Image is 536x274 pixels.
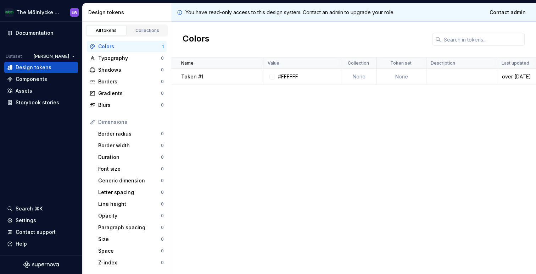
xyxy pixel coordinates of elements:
div: Contact support [16,229,56,236]
a: Space0 [95,245,167,257]
div: 0 [161,154,164,160]
button: [PERSON_NAME] [30,51,78,61]
div: 0 [161,166,164,172]
h2: Colors [183,33,210,46]
div: Opacity [98,212,161,219]
a: Documentation [4,27,78,39]
button: Contact support [4,226,78,238]
div: 0 [161,131,164,137]
a: Borders0 [87,76,167,87]
div: 0 [161,260,164,265]
p: Token #1 [181,73,203,80]
div: Dimensions [98,119,164,126]
div: Gradients [98,90,161,97]
div: Borders [98,78,161,85]
a: Components [4,73,78,85]
div: Design tokens [16,64,51,71]
a: Blurs0 [87,99,167,111]
div: 0 [161,190,164,195]
p: Value [268,60,279,66]
p: Collection [348,60,369,66]
div: Colors [98,43,162,50]
button: Help [4,238,78,250]
p: Token set [390,60,412,66]
div: Size [98,236,161,243]
div: Components [16,76,47,83]
a: Typography0 [87,53,167,64]
a: Opacity0 [95,210,167,221]
td: None [341,69,377,84]
div: 0 [161,143,164,148]
div: EW [72,10,77,15]
div: Typography [98,55,161,62]
div: Blurs [98,102,161,109]
a: Generic dimension0 [95,175,167,186]
div: Assets [16,87,32,94]
div: 0 [161,55,164,61]
a: Size0 [95,234,167,245]
a: Duration0 [95,152,167,163]
div: 1 [162,44,164,49]
div: 0 [161,248,164,254]
a: Line height0 [95,198,167,210]
div: Z-index [98,259,161,266]
span: [PERSON_NAME] [34,54,69,59]
div: 0 [161,79,164,84]
a: Design tokens [4,62,78,73]
div: #FFFFFF [278,73,298,80]
div: Paragraph spacing [98,224,161,231]
button: The Mölnlycke ExperienceEW [1,5,81,20]
a: Settings [4,215,78,226]
span: Contact admin [490,9,526,16]
div: 0 [161,67,164,73]
input: Search in tokens... [441,33,525,46]
div: 0 [161,178,164,183]
div: Shadows [98,66,161,73]
div: The Mölnlycke Experience [16,9,62,16]
a: Border width0 [95,140,167,151]
a: Gradients0 [87,88,167,99]
div: 0 [161,91,164,96]
div: Space [98,247,161,254]
div: 0 [161,102,164,108]
div: Settings [16,217,36,224]
div: 0 [161,225,164,230]
p: You have read-only access to this design system. Contact an admin to upgrade your role. [185,9,395,16]
div: Documentation [16,29,54,37]
div: 0 [161,201,164,207]
div: Letter spacing [98,189,161,196]
div: Border radius [98,130,161,137]
a: Border radius0 [95,128,167,139]
div: Generic dimension [98,177,161,184]
a: Z-index0 [95,257,167,268]
a: Paragraph spacing0 [95,222,167,233]
div: Font size [98,165,161,172]
img: 91fb9bbd-befe-470e-ae9b-8b56c3f0f44a.png [5,8,13,17]
p: Last updated [502,60,529,66]
a: Font size0 [95,163,167,175]
p: Description [431,60,455,66]
td: None [377,69,426,84]
div: Border width [98,142,161,149]
div: Design tokens [88,9,168,16]
div: Line height [98,201,161,208]
a: Colors1 [87,41,167,52]
a: Assets [4,85,78,97]
div: Collections [130,28,165,33]
div: Search ⌘K [16,205,43,212]
div: Duration [98,154,161,161]
div: Dataset [6,54,22,59]
div: Storybook stories [16,99,59,106]
a: Shadows0 [87,64,167,76]
p: Name [181,60,194,66]
a: Storybook stories [4,97,78,108]
svg: Supernova Logo [23,261,59,268]
a: Letter spacing0 [95,187,167,198]
a: Contact admin [485,6,530,19]
div: All tokens [89,28,124,33]
div: 0 [161,236,164,242]
button: Search ⌘K [4,203,78,214]
div: Help [16,240,27,247]
div: 0 [161,213,164,219]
